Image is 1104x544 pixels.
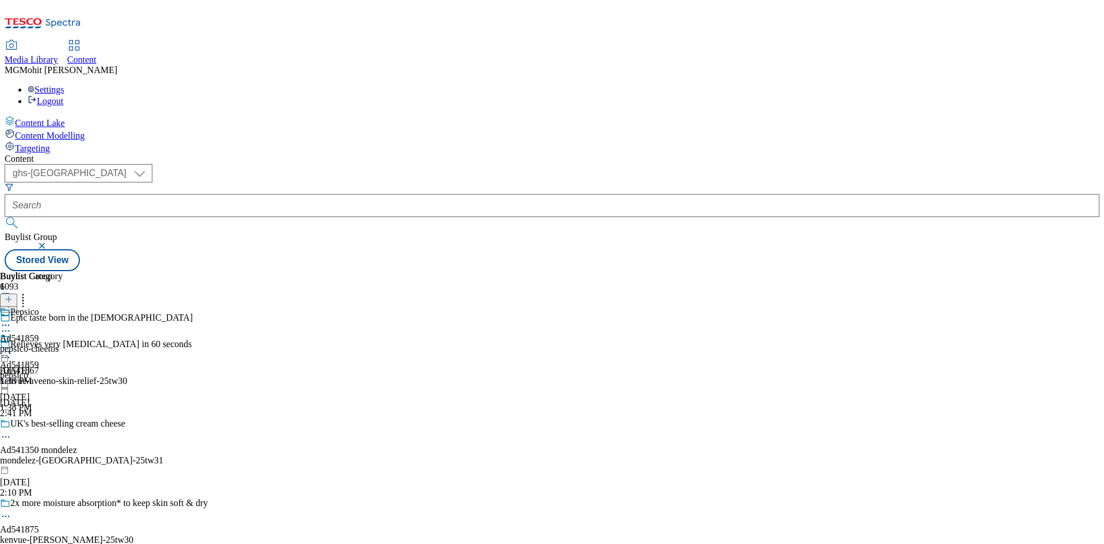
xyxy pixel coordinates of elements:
[5,41,58,65] a: Media Library
[67,55,97,64] span: Content
[15,131,85,140] span: Content Modelling
[10,339,192,349] div: Relieves very [MEDICAL_DATA] in 60 seconds
[5,55,58,64] span: Media Library
[5,182,14,192] svg: Search Filters
[10,307,39,317] div: Pepsico
[28,96,63,106] a: Logout
[5,194,1099,217] input: Search
[5,249,80,271] button: Stored View
[5,141,1099,154] a: Targeting
[28,85,64,94] a: Settings
[67,41,97,65] a: Content
[5,154,1099,164] div: Content
[10,419,125,429] div: UK's best-selling cream cheese
[15,143,50,153] span: Targeting
[20,65,117,75] span: Mohit [PERSON_NAME]
[10,498,208,508] div: 2x more moisture absorption* to keep skin soft & dry
[5,128,1099,141] a: Content Modelling
[15,118,65,128] span: Content Lake
[5,65,20,75] span: MG
[10,313,193,323] div: Epic taste born in the [DEMOGRAPHIC_DATA]
[5,232,57,242] span: Buylist Group
[5,116,1099,128] a: Content Lake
